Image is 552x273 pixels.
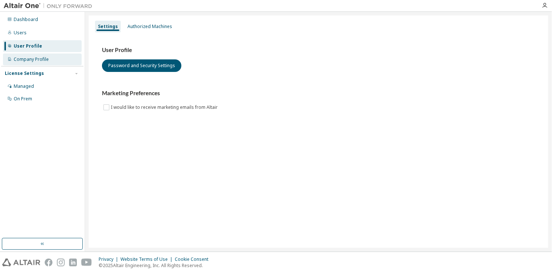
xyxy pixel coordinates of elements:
[14,17,38,23] div: Dashboard
[98,24,118,30] div: Settings
[14,30,27,36] div: Users
[102,46,535,54] h3: User Profile
[111,103,219,112] label: I would like to receive marketing emails from Altair
[14,83,34,89] div: Managed
[14,56,49,62] div: Company Profile
[14,96,32,102] div: On Prem
[69,259,77,266] img: linkedin.svg
[127,24,172,30] div: Authorized Machines
[102,59,181,72] button: Password and Security Settings
[4,2,96,10] img: Altair One
[99,262,213,269] p: © 2025 Altair Engineering, Inc. All Rights Reserved.
[175,256,213,262] div: Cookie Consent
[2,259,40,266] img: altair_logo.svg
[81,259,92,266] img: youtube.svg
[57,259,65,266] img: instagram.svg
[102,90,535,97] h3: Marketing Preferences
[5,70,44,76] div: License Settings
[14,43,42,49] div: User Profile
[99,256,120,262] div: Privacy
[120,256,175,262] div: Website Terms of Use
[45,259,52,266] img: facebook.svg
